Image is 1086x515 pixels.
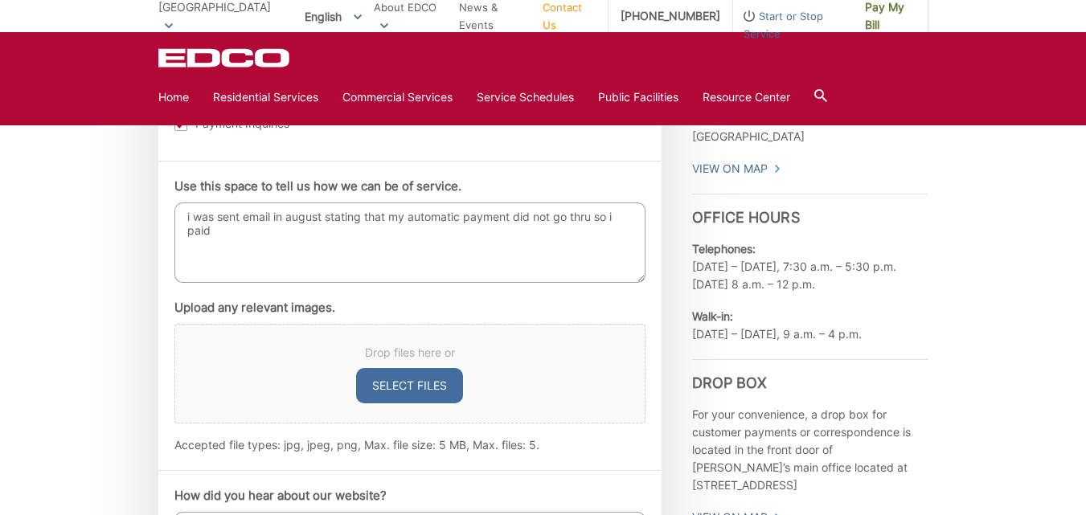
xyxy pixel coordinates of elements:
[692,240,928,293] p: [DATE] – [DATE], 7:30 a.m. – 5:30 p.m. [DATE] 8 a.m. – 12 p.m.
[213,88,318,106] a: Residential Services
[598,88,678,106] a: Public Facilities
[195,344,625,362] span: Drop files here or
[692,110,928,145] p: [STREET_ADDRESS] [GEOGRAPHIC_DATA]
[692,242,756,255] b: Telephones:
[692,406,928,494] p: For your convenience, a drop box for customer payments or correspondence is located in the front ...
[174,438,539,452] span: Accepted file types: jpg, jpeg, png, Max. file size: 5 MB, Max. files: 5.
[158,88,189,106] a: Home
[158,48,292,67] a: EDCD logo. Return to the homepage.
[692,308,928,343] p: [DATE] – [DATE], 9 a.m. – 4 p.m.
[293,3,374,30] span: English
[174,179,461,194] label: Use this space to tell us how we can be of service.
[174,488,387,503] label: How did you hear about our website?
[174,300,335,315] label: Upload any relevant images.
[692,359,928,392] h3: Drop Box
[692,309,733,323] b: Walk-in:
[342,88,453,106] a: Commercial Services
[703,88,790,106] a: Resource Center
[356,368,463,403] button: select files, upload any relevant images.
[692,160,781,178] a: View On Map
[692,194,928,227] h3: Office Hours
[477,88,574,106] a: Service Schedules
